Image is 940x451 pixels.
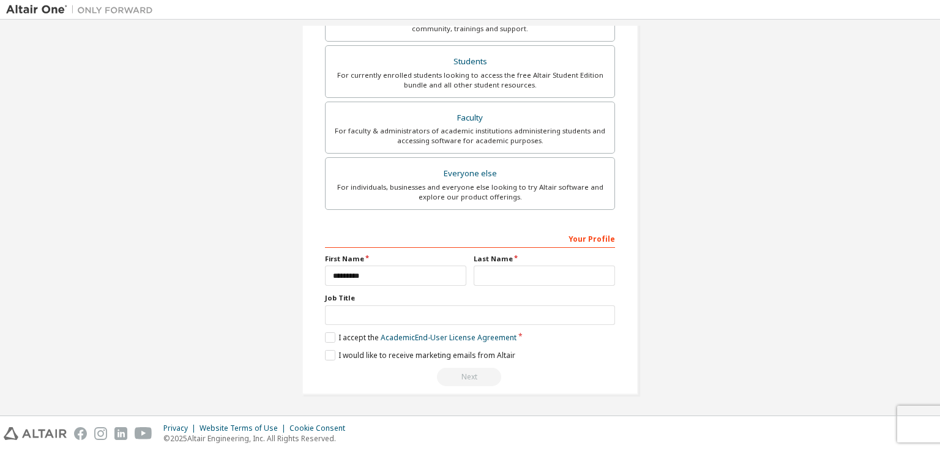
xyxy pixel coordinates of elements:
div: Faculty [333,110,607,127]
div: Your Profile [325,228,615,248]
img: linkedin.svg [114,427,127,440]
div: Website Terms of Use [200,423,289,433]
div: Read and acccept EULA to continue [325,368,615,386]
label: I accept the [325,332,517,343]
div: For faculty & administrators of academic institutions administering students and accessing softwa... [333,126,607,146]
label: First Name [325,254,466,264]
label: Last Name [474,254,615,264]
p: © 2025 Altair Engineering, Inc. All Rights Reserved. [163,433,352,444]
div: For individuals, businesses and everyone else looking to try Altair software and explore our prod... [333,182,607,202]
img: Altair One [6,4,159,16]
img: instagram.svg [94,427,107,440]
div: Everyone else [333,165,607,182]
div: Cookie Consent [289,423,352,433]
div: For currently enrolled students looking to access the free Altair Student Edition bundle and all ... [333,70,607,90]
label: Job Title [325,293,615,303]
div: Privacy [163,423,200,433]
img: facebook.svg [74,427,87,440]
div: Students [333,53,607,70]
img: youtube.svg [135,427,152,440]
a: Academic End-User License Agreement [381,332,517,343]
label: I would like to receive marketing emails from Altair [325,350,515,360]
img: altair_logo.svg [4,427,67,440]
